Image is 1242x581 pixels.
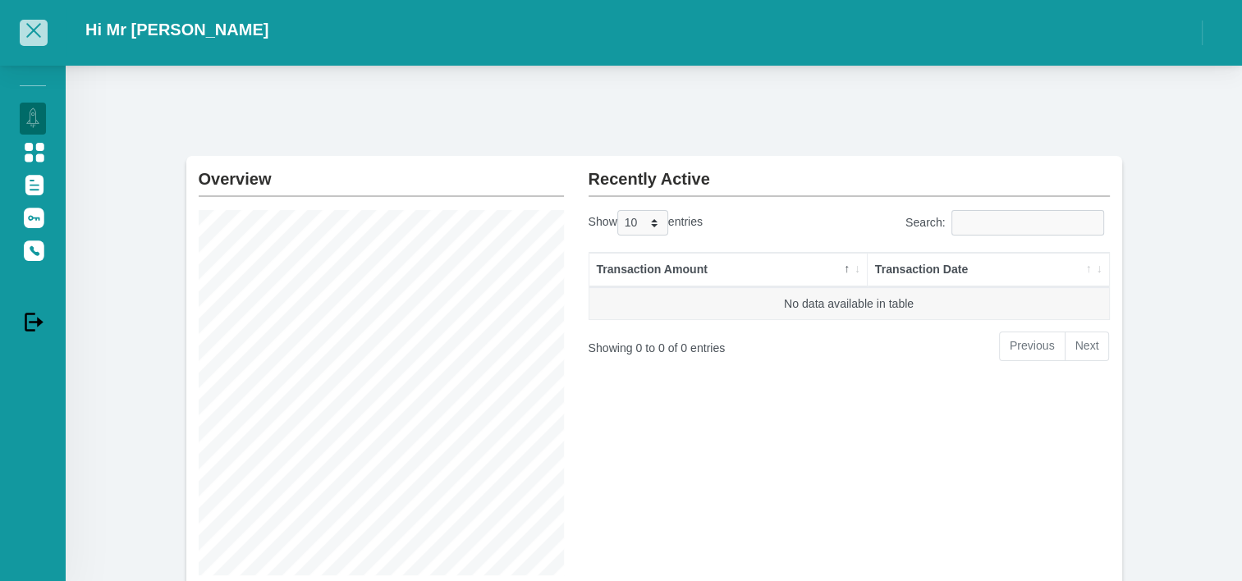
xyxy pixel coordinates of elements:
[617,210,668,236] select: Showentries
[589,210,703,236] label: Show entries
[951,210,1104,236] input: Search:
[589,156,1110,189] h2: Recently Active
[20,168,46,199] a: Documents
[20,103,46,134] a: Dashboard
[20,135,46,167] a: Manage Account
[589,287,1109,320] td: No data available in table
[20,77,46,93] li: Manage
[905,210,1110,236] label: Search:
[85,20,268,39] h2: Hi Mr [PERSON_NAME]
[20,234,46,265] a: Contact Us
[20,201,46,232] a: Update Password
[589,330,791,357] div: Showing 0 to 0 of 0 entries
[199,156,564,189] h2: Overview
[589,253,868,287] th: Transaction Amount: activate to sort column descending
[868,253,1109,287] th: Transaction Date: activate to sort column ascending
[20,305,46,336] a: Logout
